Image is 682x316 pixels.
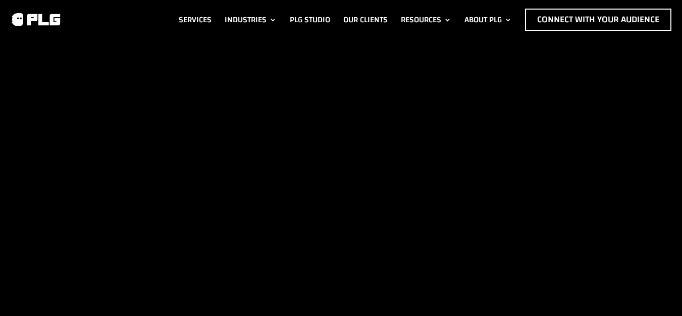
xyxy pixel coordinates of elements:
[290,9,330,31] a: PLG Studio
[401,9,451,31] a: Resources
[525,9,671,31] a: Connect with Your Audience
[179,9,212,31] a: Services
[464,9,512,31] a: About PLG
[225,9,277,31] a: Industries
[343,9,388,31] a: Our Clients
